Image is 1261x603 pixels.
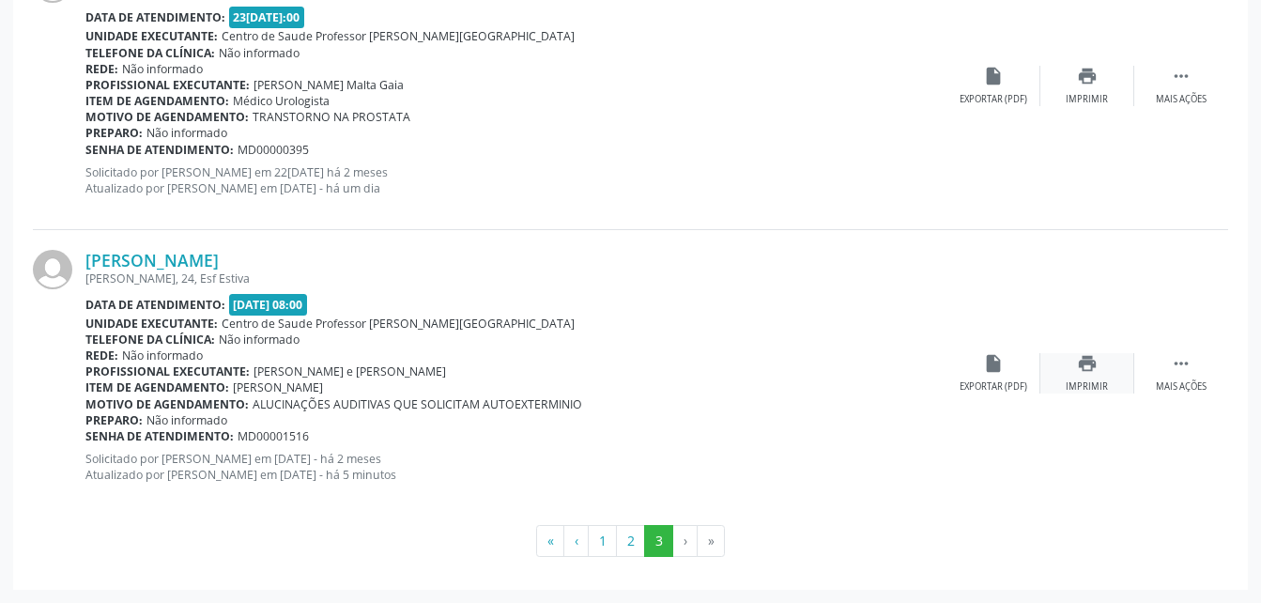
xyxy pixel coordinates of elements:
span: Não informado [219,332,300,348]
button: Go to first page [536,525,564,557]
b: Motivo de agendamento: [85,396,249,412]
span: Médico Urologista [233,93,330,109]
i: print [1077,353,1098,374]
b: Data de atendimento: [85,9,225,25]
img: img [33,250,72,289]
span: Não informado [122,348,203,363]
b: Unidade executante: [85,316,218,332]
span: Não informado [146,125,227,141]
span: MD00000395 [238,142,309,158]
i: print [1077,66,1098,86]
span: MD00001516 [238,428,309,444]
i: insert_drive_file [983,353,1004,374]
div: Exportar (PDF) [960,380,1027,394]
button: Go to page 2 [616,525,645,557]
b: Telefone da clínica: [85,45,215,61]
b: Profissional executante: [85,77,250,93]
b: Telefone da clínica: [85,332,215,348]
b: Unidade executante: [85,28,218,44]
i: insert_drive_file [983,66,1004,86]
i:  [1171,353,1192,374]
b: Profissional executante: [85,363,250,379]
div: Mais ações [1156,380,1207,394]
div: Imprimir [1066,380,1108,394]
b: Motivo de agendamento: [85,109,249,125]
b: Preparo: [85,125,143,141]
button: Go to previous page [563,525,589,557]
b: Senha de atendimento: [85,428,234,444]
b: Preparo: [85,412,143,428]
div: [PERSON_NAME], 24, Esf Estiva [85,271,946,286]
div: Imprimir [1066,93,1108,106]
span: Não informado [146,412,227,428]
span: Não informado [122,61,203,77]
span: Centro de Saude Professor [PERSON_NAME][GEOGRAPHIC_DATA] [222,28,575,44]
b: Data de atendimento: [85,297,225,313]
span: [PERSON_NAME] e [PERSON_NAME] [254,363,446,379]
b: Rede: [85,61,118,77]
a: [PERSON_NAME] [85,250,219,271]
span: TRANSTORNO NA PROSTATA [253,109,410,125]
b: Senha de atendimento: [85,142,234,158]
button: Go to page 3 [644,525,673,557]
span: [DATE] 08:00 [229,294,308,316]
span: Centro de Saude Professor [PERSON_NAME][GEOGRAPHIC_DATA] [222,316,575,332]
span: 23[DATE]:00 [229,7,305,28]
b: Item de agendamento: [85,93,229,109]
button: Go to page 1 [588,525,617,557]
div: Mais ações [1156,93,1207,106]
p: Solicitado por [PERSON_NAME] em 22[DATE] há 2 meses Atualizado por [PERSON_NAME] em [DATE] - há u... [85,164,946,196]
b: Item de agendamento: [85,379,229,395]
div: Exportar (PDF) [960,93,1027,106]
span: [PERSON_NAME] [233,379,323,395]
ul: Pagination [33,525,1228,557]
span: [PERSON_NAME] Malta Gaia [254,77,404,93]
b: Rede: [85,348,118,363]
p: Solicitado por [PERSON_NAME] em [DATE] - há 2 meses Atualizado por [PERSON_NAME] em [DATE] - há 5... [85,451,946,483]
i:  [1171,66,1192,86]
span: ALUCINAÇÕES AUDITIVAS QUE SOLICITAM AUTOEXTERMINIO [253,396,582,412]
span: Não informado [219,45,300,61]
